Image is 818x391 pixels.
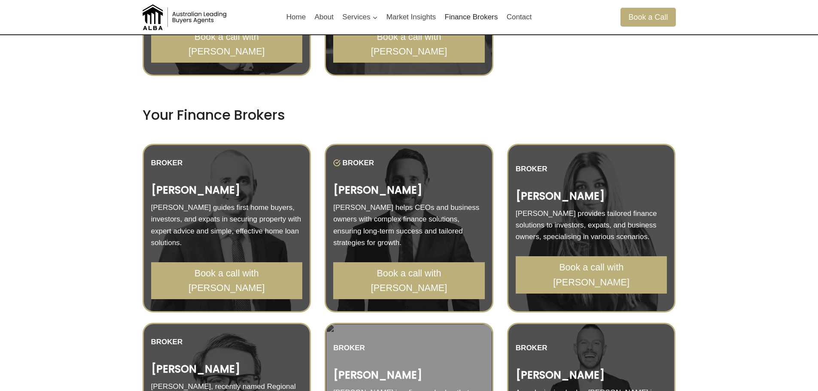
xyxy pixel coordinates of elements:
[516,256,667,293] a: Book a call with [PERSON_NAME]
[333,183,422,197] strong: [PERSON_NAME]
[620,8,675,26] a: Book a Call
[333,26,485,63] a: Book a call with [PERSON_NAME]
[382,7,441,27] a: Market Insights
[343,30,475,59] span: Book a call with [PERSON_NAME]
[502,7,536,27] a: Contact
[516,368,605,382] strong: [PERSON_NAME]
[333,344,365,352] strong: BROKER
[342,159,374,167] strong: BROKER
[151,338,183,346] strong: BROKER
[151,159,183,167] strong: BROKER
[516,165,547,173] strong: BROKER
[282,7,536,27] nav: Primary Navigation
[343,266,475,296] span: Book a call with [PERSON_NAME]
[282,7,310,27] a: Home
[143,4,228,30] img: Australian Leading Buyers Agents
[151,202,303,249] p: [PERSON_NAME] guides first home buyers, investors, and expats in securing property with expert ad...
[525,260,657,290] span: Book a call with [PERSON_NAME]
[151,262,303,299] a: Book a call with [PERSON_NAME]
[333,368,422,382] strong: [PERSON_NAME]
[338,7,382,27] button: Child menu of Services
[151,26,303,63] a: Book a call with [PERSON_NAME]
[440,7,502,27] a: Finance Brokers
[160,30,293,59] span: Book a call with [PERSON_NAME]
[310,7,338,27] a: About
[333,262,485,299] a: Book a call with [PERSON_NAME]
[151,362,240,376] strong: [PERSON_NAME]
[516,344,547,352] strong: BROKER
[151,183,240,197] strong: [PERSON_NAME]
[160,266,293,296] span: Book a call with [PERSON_NAME]
[333,202,485,249] p: [PERSON_NAME] helps CEOs and business owners with complex finance solutions, ensuring long-term s...
[516,189,605,203] strong: [PERSON_NAME]
[516,208,667,243] p: [PERSON_NAME] provides tailored finance solutions to investors, expats, and business owners, spec...
[143,107,676,123] h2: Your Finance Brokers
